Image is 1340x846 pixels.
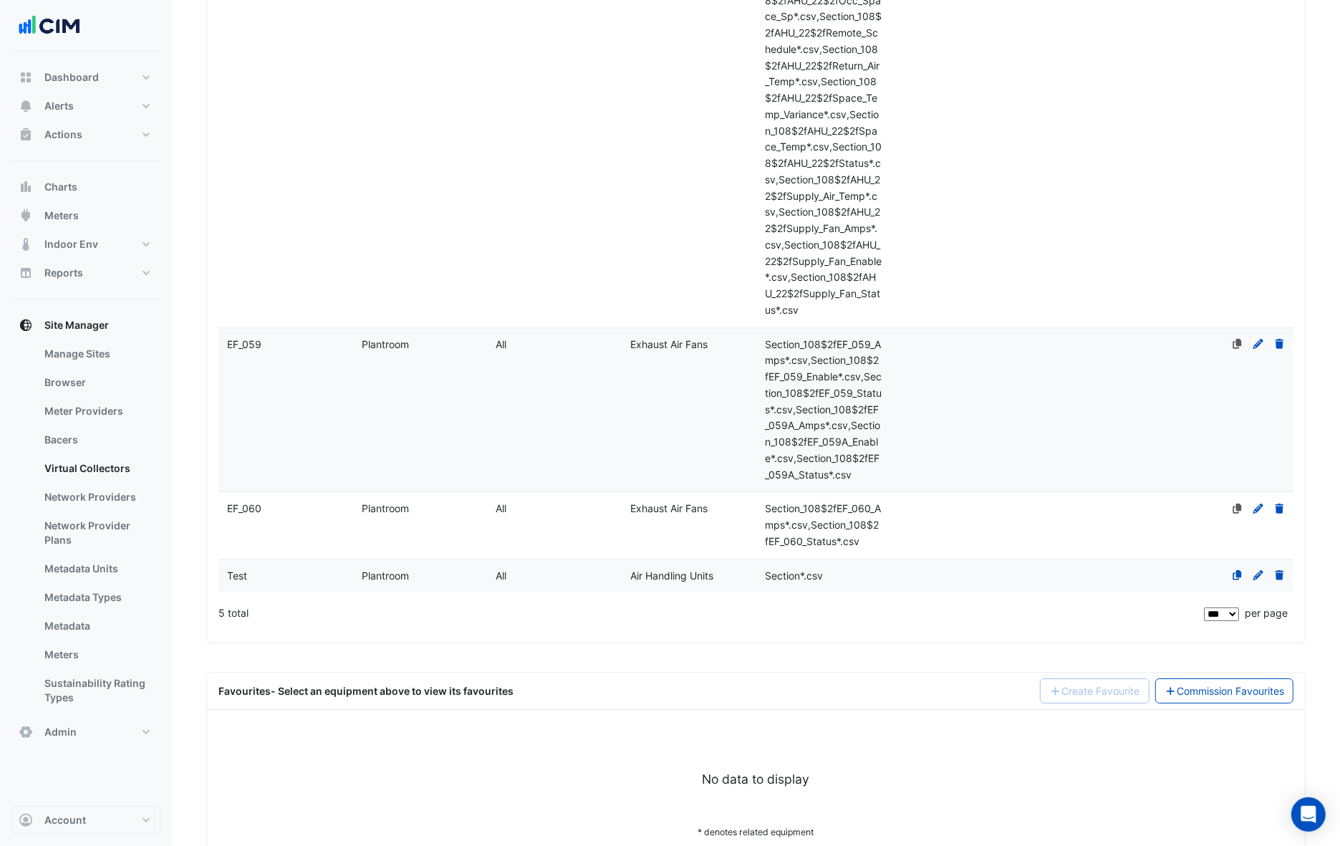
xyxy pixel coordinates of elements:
span: Alerts [44,99,74,113]
a: Clone Equipment [1231,569,1244,582]
app-icon: Actions [19,128,33,142]
a: Metadata [33,612,160,640]
span: Meters [44,208,79,223]
span: Indoor Env [44,237,98,251]
span: All [496,502,507,514]
div: Site Manager [11,340,160,718]
a: Delete [1273,569,1286,582]
span: Section_108$2fEF_059_Amps*.csv,Section_108$2fEF_059_Enable*.csv,Section_108$2fEF_059_Status*.csv,... [765,338,882,481]
span: Plantroom [362,338,409,350]
a: Metadata Units [33,554,160,583]
a: Network Provider Plans [33,511,160,554]
button: Actions [11,120,160,149]
button: Site Manager [11,311,160,340]
span: Plantroom [362,569,409,582]
a: Metadata Types [33,583,160,612]
span: All [496,569,507,582]
app-icon: Reports [19,266,33,280]
app-icon: Dashboard [19,70,33,85]
button: Charts [11,173,160,201]
button: Dashboard [11,63,160,92]
a: No favourites defined [1231,338,1244,350]
span: Account [44,813,86,827]
button: Indoor Env [11,230,160,259]
app-icon: Indoor Env [19,237,33,251]
a: Meter Providers [33,397,160,426]
a: No favourites defined [1231,502,1244,514]
a: Browser [33,368,160,397]
span: per page [1245,607,1288,619]
a: Bacers [33,426,160,454]
span: All [496,338,507,350]
span: Exhaust Air Fans [630,338,708,350]
app-icon: Site Manager [19,318,33,332]
button: Alerts [11,92,160,120]
span: Site Manager [44,318,109,332]
span: - Select an equipment above to view its favourites [271,685,514,697]
span: Actions [44,128,82,142]
a: Sustainability Rating Types [33,669,160,712]
div: No data to display [218,770,1293,789]
button: Admin [11,718,160,746]
app-icon: Alerts [19,99,33,113]
a: Edit [1252,569,1265,582]
a: Virtual Collectors [33,454,160,483]
span: Plantroom [362,502,409,514]
app-icon: Meters [19,208,33,223]
button: Reports [11,259,160,287]
button: Account [11,806,160,835]
a: Delete [1273,338,1286,350]
a: Commission Favourites [1155,678,1294,703]
span: Dashboard [44,70,99,85]
span: EF_059 [227,338,261,350]
div: Favourites [218,683,514,698]
span: Reports [44,266,83,280]
span: Admin [44,725,77,739]
app-icon: Charts [19,180,33,194]
span: Test [227,569,247,582]
app-icon: Admin [19,725,33,739]
span: Charts [44,180,77,194]
img: Company Logo [17,11,82,40]
span: Section*.csv [765,569,823,582]
span: EF_060 [227,502,261,514]
button: Meters [11,201,160,230]
span: Section_108$2fEF_060_Amps*.csv,Section_108$2fEF_060_Status*.csv [765,502,881,547]
span: Air Handling Units [630,569,713,582]
div: 5 total [218,595,1201,631]
div: Open Intercom Messenger [1291,797,1326,832]
a: Edit [1252,502,1265,514]
a: Meters [33,640,160,669]
a: Network Providers [33,483,160,511]
a: Manage Sites [33,340,160,368]
span: Exhaust Air Fans [630,502,708,514]
small: * denotes related equipment [698,827,814,837]
a: Edit [1252,338,1265,350]
a: Delete [1273,502,1286,514]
